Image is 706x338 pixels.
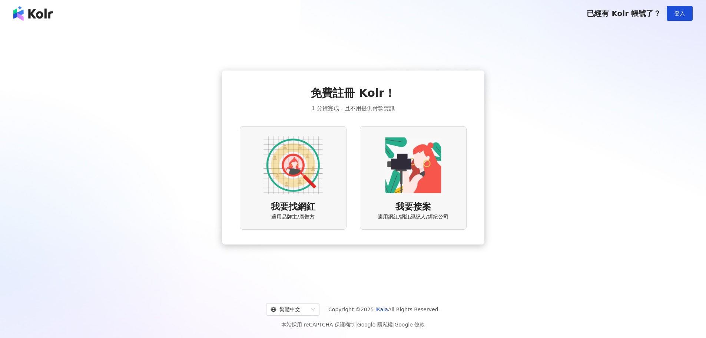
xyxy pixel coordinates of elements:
a: iKala [375,306,388,312]
span: 已經有 Kolr 帳號了？ [587,9,661,18]
button: 登入 [667,6,693,21]
span: 登入 [674,10,685,16]
span: 1 分鐘完成，且不用提供付款資訊 [311,104,394,113]
span: 本站採用 reCAPTCHA 保護機制 [281,320,425,329]
img: KOL identity option [384,135,443,195]
span: 我要找網紅 [271,201,315,213]
span: 適用品牌主/廣告方 [271,213,315,221]
img: AD identity option [263,135,323,195]
div: 繁體中文 [271,303,308,315]
span: 適用網紅/網紅經紀人/經紀公司 [378,213,448,221]
a: Google 條款 [394,322,425,328]
span: | [393,322,395,328]
span: 免費註冊 Kolr！ [311,85,395,101]
span: | [355,322,357,328]
span: Copyright © 2025 All Rights Reserved. [328,305,440,314]
span: 我要接案 [395,201,431,213]
a: Google 隱私權 [357,322,393,328]
img: logo [13,6,53,21]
